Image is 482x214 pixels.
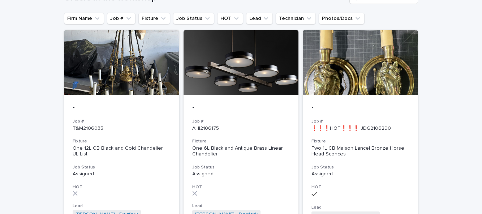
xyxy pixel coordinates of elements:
[311,125,409,132] p: ❗❗❗HOT❗❗❗ JDG2106290
[192,138,290,144] h3: Fixture
[192,119,290,124] h3: Job #
[73,119,171,124] h3: Job #
[73,203,171,209] h3: Lead
[311,184,409,190] h3: HOT
[192,125,290,132] p: AHI2106175
[138,13,170,24] button: Fixture
[192,104,290,112] p: -
[192,203,290,209] h3: Lead
[311,164,409,170] h3: Job Status
[173,13,214,24] button: Job Status
[73,125,171,132] p: T&M2106035
[73,171,171,177] p: Assigned
[311,205,409,210] h3: Lead
[319,13,365,24] button: Photos/Docs
[73,164,171,170] h3: Job Status
[107,13,135,24] button: Job #
[192,164,290,170] h3: Job Status
[311,145,409,158] div: Two 1L CB Maison Lancel Bronze Horse Head Sconces
[73,145,171,158] div: One 12L CB Black and Gold Chandelier, UL List
[64,13,104,24] button: Firm Name
[73,138,171,144] h3: Fixture
[311,138,409,144] h3: Fixture
[192,184,290,190] h3: HOT
[73,184,171,190] h3: HOT
[276,13,316,24] button: Technician
[311,119,409,124] h3: Job #
[311,171,409,177] p: Assigned
[192,171,290,177] p: Assigned
[73,104,171,112] p: -
[192,145,290,158] div: One 6L Black and Antique Brass Linear Chandelier
[311,104,409,112] p: -
[217,13,243,24] button: HOT
[246,13,273,24] button: Lead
